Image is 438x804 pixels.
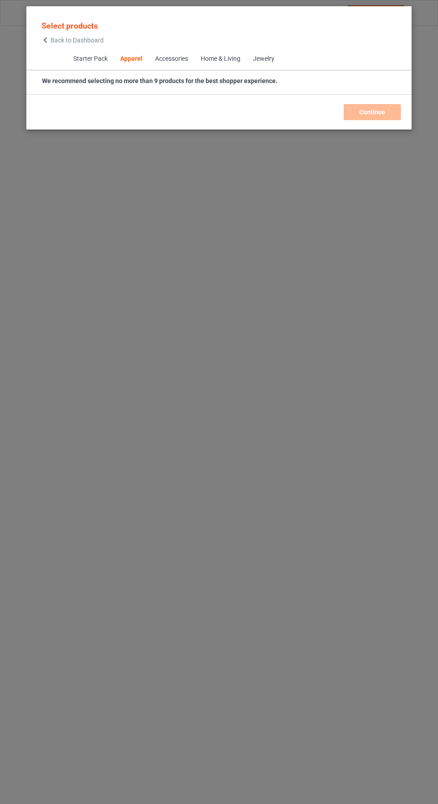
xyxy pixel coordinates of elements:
div: Apparel [120,54,142,63]
div: Accessories [155,54,188,63]
strong: We recommend selecting no more than 9 products for the best shopper experience. [42,77,278,84]
div: Jewelry [253,54,274,63]
span: Select products [42,21,98,30]
div: Home & Living [200,54,240,63]
span: Back to Dashboard [51,37,104,44]
span: Starter Pack [67,48,114,70]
